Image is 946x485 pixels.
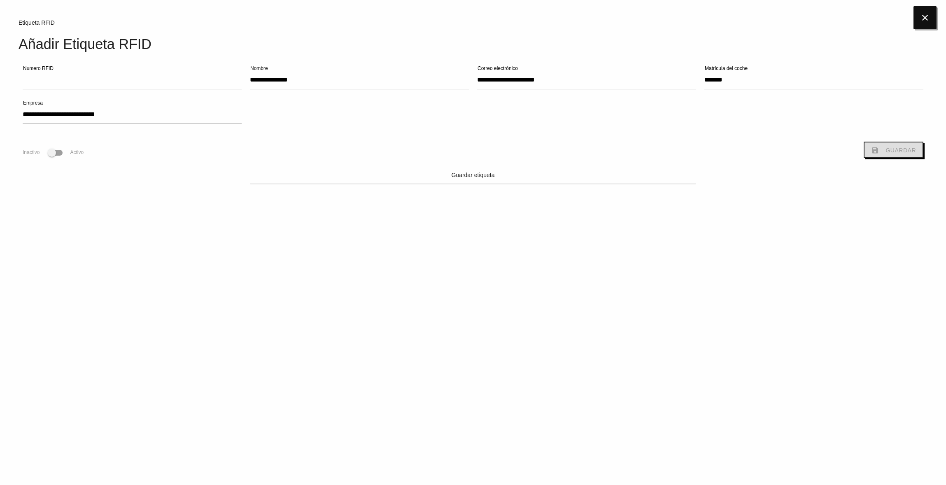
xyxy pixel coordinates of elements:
[23,65,54,72] label: Numero RFID
[250,65,268,72] label: Nombre
[913,6,937,29] i: close
[250,171,696,180] div: Guardar etiqueta
[70,149,84,155] span: Activo
[23,99,43,107] label: Empresa
[19,19,927,27] div: Etiqueta RFID
[478,65,518,72] label: Correo electrónico
[705,65,748,72] label: Matrícula del coche
[19,37,927,52] h4: Añadir Etiqueta RFID
[23,149,40,155] span: Inactivo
